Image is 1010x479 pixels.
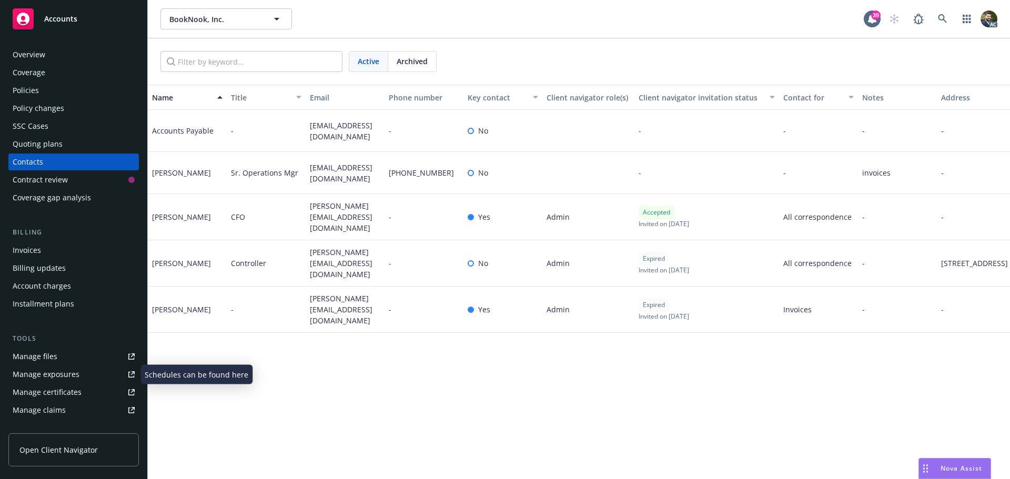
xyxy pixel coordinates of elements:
[389,211,391,222] span: -
[13,420,62,436] div: Manage BORs
[13,171,68,188] div: Contract review
[8,260,139,277] a: Billing updates
[941,125,944,136] span: -
[152,304,211,315] div: [PERSON_NAME]
[8,227,139,238] div: Billing
[919,458,932,478] div: Drag to move
[478,304,490,315] span: Yes
[152,125,214,136] div: Accounts Payable
[358,56,379,67] span: Active
[152,258,211,269] div: [PERSON_NAME]
[13,154,43,170] div: Contacts
[13,100,64,117] div: Policy changes
[547,304,570,315] span: Admin
[310,247,380,280] span: [PERSON_NAME][EMAIL_ADDRESS][DOMAIN_NAME]
[8,64,139,81] a: Coverage
[160,8,292,29] button: BookNook, Inc.
[8,100,139,117] a: Policy changes
[643,300,665,310] span: Expired
[8,189,139,206] a: Coverage gap analysis
[8,154,139,170] a: Contacts
[981,11,997,27] img: photo
[956,8,977,29] a: Switch app
[310,120,380,142] span: [EMAIL_ADDRESS][DOMAIN_NAME]
[941,464,982,473] span: Nova Assist
[639,312,689,321] span: Invited on [DATE]
[152,167,211,178] div: [PERSON_NAME]
[8,82,139,99] a: Policies
[389,258,391,269] span: -
[8,384,139,401] a: Manage certificates
[639,167,641,178] span: -
[13,242,41,259] div: Invoices
[231,167,298,178] span: Sr. Operations Mgr
[8,171,139,188] a: Contract review
[478,125,488,136] span: No
[8,333,139,344] div: Tools
[13,348,57,365] div: Manage files
[13,366,79,383] div: Manage exposures
[862,167,891,178] span: invoices
[862,211,865,222] span: -
[8,366,139,383] a: Manage exposures
[389,167,454,178] span: [PHONE_NUMBER]
[908,8,929,29] a: Report a Bug
[231,92,290,103] div: Title
[871,11,881,20] div: 39
[468,92,527,103] div: Key contact
[8,402,139,419] a: Manage claims
[397,56,428,67] span: Archived
[8,118,139,135] a: SSC Cases
[783,304,854,315] span: Invoices
[639,92,763,103] div: Client navigator invitation status
[643,254,665,263] span: Expired
[542,85,634,110] button: Client navigator role(s)
[44,15,77,23] span: Accounts
[932,8,953,29] a: Search
[13,136,63,152] div: Quoting plans
[8,242,139,259] a: Invoices
[783,125,786,136] span: -
[385,85,463,110] button: Phone number
[862,258,865,269] span: -
[783,92,842,103] div: Contact for
[231,125,234,136] span: -
[941,258,1008,269] span: [STREET_ADDRESS]
[8,136,139,152] a: Quoting plans
[231,211,245,222] span: CFO
[13,46,45,63] div: Overview
[13,295,74,312] div: Installment plans
[862,92,933,103] div: Notes
[8,295,139,312] a: Installment plans
[13,64,45,81] div: Coverage
[169,14,260,25] span: BookNook, Inc.
[231,258,266,269] span: Controller
[227,85,306,110] button: Title
[639,266,689,274] span: Invited on [DATE]
[8,278,139,294] a: Account charges
[862,304,865,315] span: -
[231,304,234,315] span: -
[941,304,944,315] span: -
[8,420,139,436] a: Manage BORs
[152,211,211,222] div: [PERSON_NAME]
[639,219,689,228] span: Invited on [DATE]
[547,211,570,222] span: Admin
[13,260,66,277] div: Billing updates
[8,4,139,34] a: Accounts
[13,278,71,294] div: Account charges
[13,82,39,99] div: Policies
[884,8,905,29] a: Start snowing
[639,125,641,136] span: -
[8,348,139,365] a: Manage files
[783,211,854,222] span: All correspondence
[858,85,937,110] button: Notes
[13,189,91,206] div: Coverage gap analysis
[389,304,391,315] span: -
[478,258,488,269] span: No
[310,293,380,326] span: [PERSON_NAME][EMAIL_ADDRESS][DOMAIN_NAME]
[13,384,82,401] div: Manage certificates
[918,458,991,479] button: Nova Assist
[643,208,670,217] span: Accepted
